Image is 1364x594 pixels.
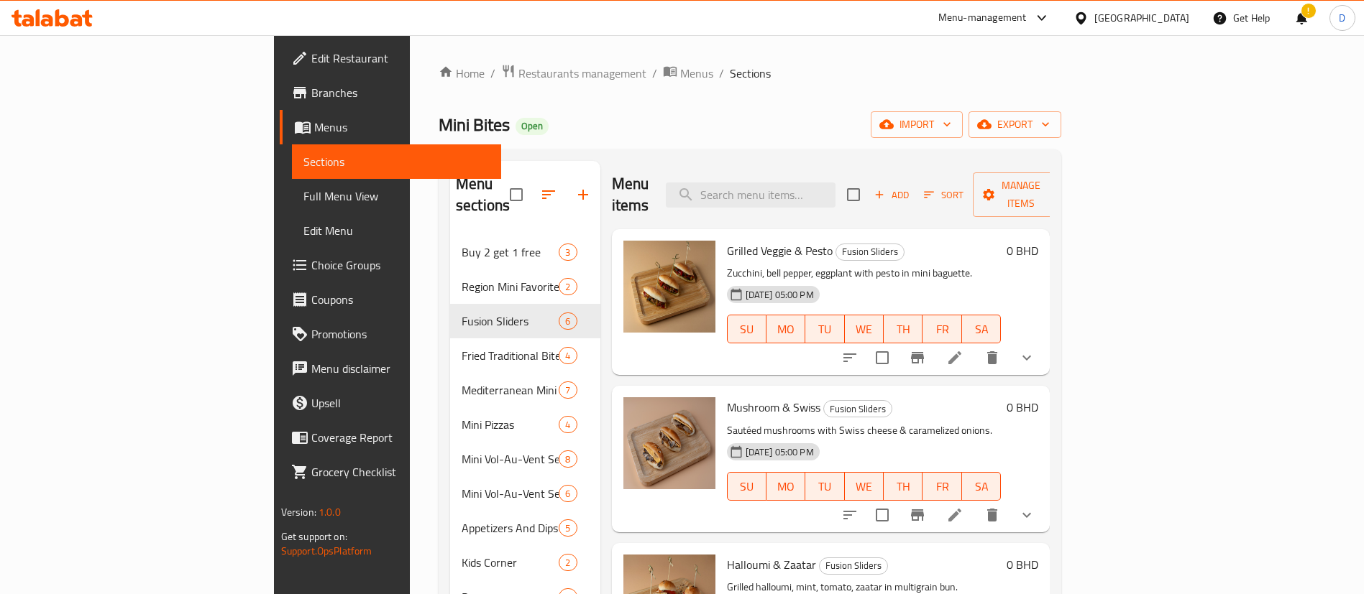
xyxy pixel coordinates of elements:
[984,177,1058,213] span: Manage items
[1007,554,1038,575] h6: 0 BHD
[733,476,761,497] span: SU
[462,381,559,399] span: Mediterranean Mini Pastries
[450,442,600,476] div: Mini Vol-Au-Vent Selection (Sweet)8
[462,485,559,502] span: Mini Vol-Au-Vent Selection
[280,386,502,420] a: Upsell
[462,243,559,261] div: Buy 2 get 1 free
[733,319,761,340] span: SU
[450,545,600,580] div: Kids Corner2
[924,187,964,203] span: Sort
[303,153,490,170] span: Sections
[962,315,1001,343] button: SA
[845,472,884,501] button: WE
[462,312,559,330] span: Fusion Sliders
[980,116,1050,134] span: export
[518,65,646,82] span: Restaurants management
[462,554,559,571] div: Kids Corner
[450,476,600,511] div: Mini Vol-Au-Vent Selection6
[531,177,566,212] span: Sort sections
[1010,340,1044,375] button: show more
[559,243,577,261] div: items
[975,498,1010,532] button: delete
[867,343,897,373] span: Select to update
[1007,397,1038,417] h6: 0 BHD
[938,9,1027,27] div: Menu-management
[968,476,995,497] span: SA
[730,65,771,82] span: Sections
[292,179,502,213] a: Full Menu View
[727,472,766,501] button: SU
[559,418,576,432] span: 4
[311,394,490,412] span: Upsell
[450,373,600,407] div: Mediterranean Mini Pastries7
[851,319,878,340] span: WE
[833,498,867,532] button: sort-choices
[923,472,961,501] button: FR
[292,144,502,179] a: Sections
[884,315,923,343] button: TH
[811,476,838,497] span: TU
[311,50,490,67] span: Edit Restaurant
[311,360,490,377] span: Menu disclaimer
[1010,498,1044,532] button: show more
[450,338,600,373] div: Fried Traditional Bites4
[946,506,964,524] a: Edit menu item
[280,455,502,489] a: Grocery Checklist
[882,116,951,134] span: import
[1094,10,1189,26] div: [GEOGRAPHIC_DATA]
[462,416,559,433] span: Mini Pizzas
[872,187,911,203] span: Add
[663,64,713,83] a: Menus
[851,476,878,497] span: WE
[805,315,844,343] button: TU
[559,280,576,294] span: 2
[516,118,549,135] div: Open
[819,557,888,575] div: Fusion Sliders
[280,282,502,317] a: Coupons
[928,476,956,497] span: FR
[462,519,559,537] div: Appetizers And Dips
[652,65,657,82] li: /
[311,463,490,481] span: Grocery Checklist
[280,110,502,144] a: Menus
[439,64,1061,83] nav: breadcrumb
[450,235,600,269] div: Buy 2 get 1 free3
[559,315,576,328] span: 6
[311,84,490,101] span: Branches
[623,241,715,333] img: Grilled Veggie & Pesto
[311,291,490,308] span: Coupons
[727,422,1002,440] p: Sautéed mushrooms with Swiss cheese & caramelized onions.
[845,315,884,343] button: WE
[962,472,1001,501] button: SA
[623,397,715,489] img: Mushroom & Swiss
[612,173,649,216] h2: Menu items
[559,349,576,363] span: 4
[462,347,559,364] span: Fried Traditional Bites
[824,401,892,417] span: Fusion Sliders
[280,41,502,75] a: Edit Restaurant
[772,476,800,497] span: MO
[836,243,905,261] div: Fusion Sliders
[923,315,961,343] button: FR
[280,248,502,282] a: Choice Groups
[462,278,559,295] span: Region Mini Favorites
[559,312,577,330] div: items
[281,527,347,546] span: Get support on:
[833,340,867,375] button: sort-choices
[559,554,577,571] div: items
[303,222,490,239] span: Edit Menu
[719,65,724,82] li: /
[884,472,923,501] button: TH
[727,240,833,261] span: Grilled Veggie & Pesto
[946,349,964,366] a: Edit menu item
[889,319,917,340] span: TH
[501,64,646,83] a: Restaurants management
[766,472,805,501] button: MO
[566,177,600,212] button: Add section
[450,304,600,338] div: Fusion Sliders6
[871,111,963,138] button: import
[559,384,576,397] span: 7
